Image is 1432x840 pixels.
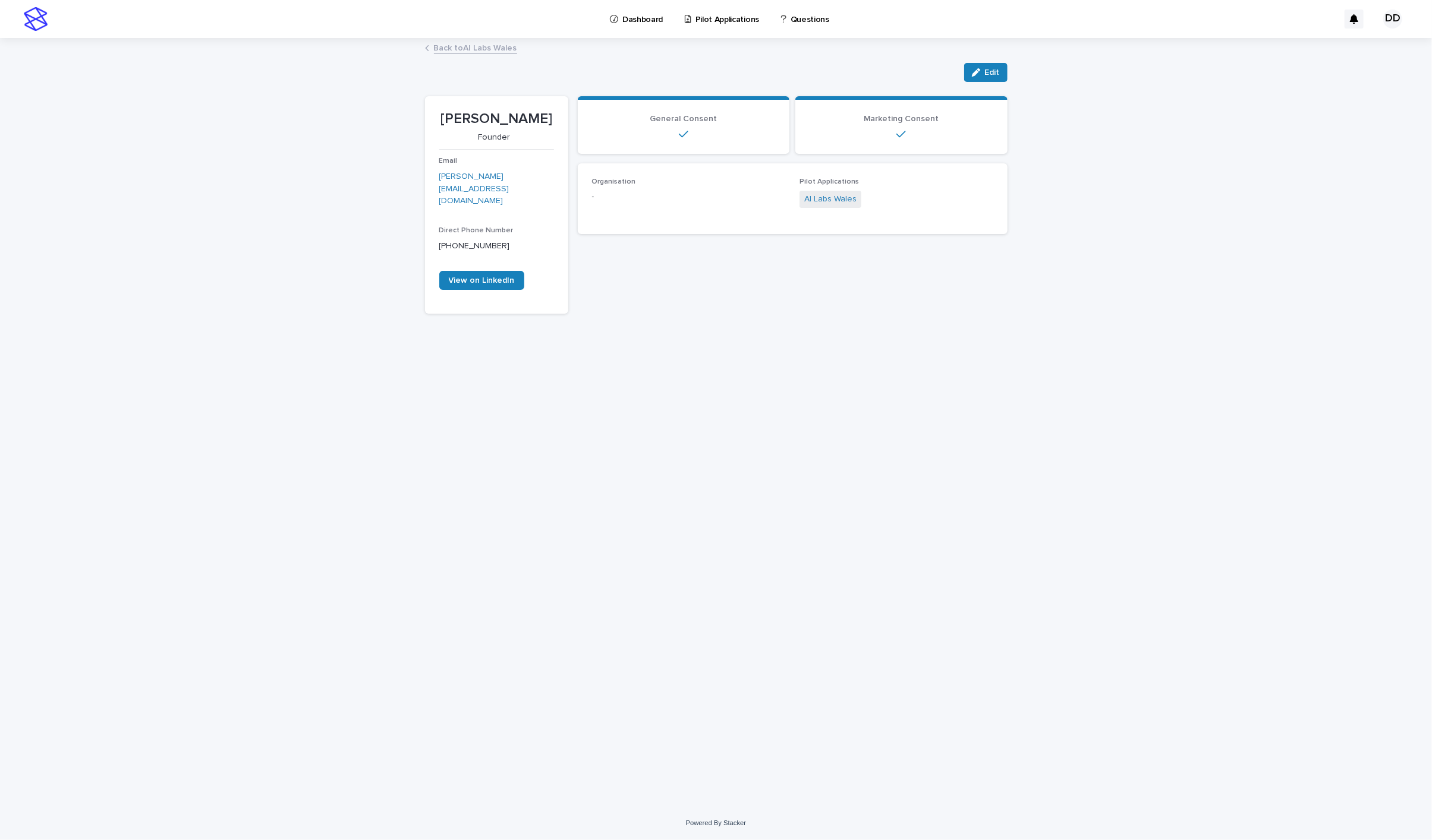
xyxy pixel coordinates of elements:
[439,157,458,165] span: Email
[439,271,524,290] a: View on LinkedIn
[439,110,554,128] p: [PERSON_NAME]
[985,68,1000,77] span: Edit
[1383,10,1402,29] div: DD
[800,178,859,185] span: Pilot Applications
[804,193,857,206] a: AI Labs Wales
[439,227,514,234] span: Direct Phone Number
[24,7,48,31] img: stacker-logo-s-only.png
[686,819,746,826] a: Powered By Stacker
[650,115,717,123] span: General Consent
[864,115,939,123] span: Marketing Consent
[439,242,510,250] a: [PHONE_NUMBER]
[439,132,549,143] p: Founder
[592,191,786,203] p: -
[592,178,636,185] span: Organisation
[439,172,509,206] a: [PERSON_NAME][EMAIL_ADDRESS][DOMAIN_NAME]
[449,276,515,285] span: View on LinkedIn
[434,40,517,54] a: Back toAI Labs Wales
[964,63,1008,82] button: Edit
